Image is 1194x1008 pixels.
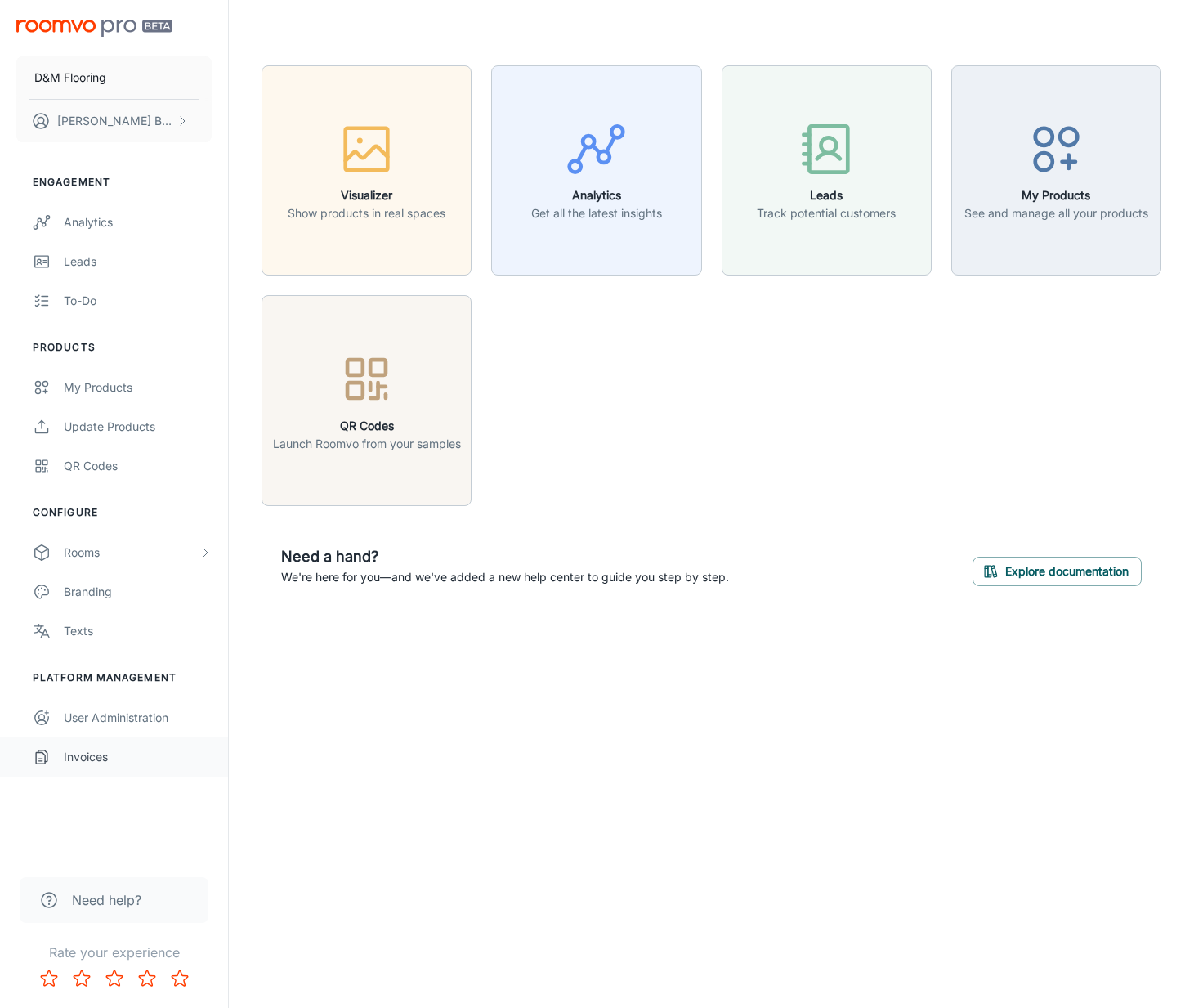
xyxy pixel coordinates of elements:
button: AnalyticsGet all the latest insights [491,65,701,276]
div: Rooms [64,544,199,562]
p: We're here for you—and we've added a new help center to guide you step by step. [281,568,729,586]
h6: QR Codes [273,417,461,435]
div: Branding [64,583,212,601]
div: My Products [64,379,212,396]
div: Analytics [64,213,212,231]
p: Get all the latest insights [531,204,662,222]
a: AnalyticsGet all the latest insights [491,161,701,177]
h6: Visualizer [288,186,445,204]
div: Texts [64,622,212,640]
button: D&M Flooring [16,56,212,99]
div: Update Products [64,418,212,436]
button: QR CodesLaunch Roomvo from your samples [262,295,472,505]
h6: Analytics [531,186,662,204]
a: My ProductsSee and manage all your products [951,161,1161,177]
h6: Need a hand? [281,545,729,568]
p: D&M Flooring [34,69,106,87]
a: QR CodesLaunch Roomvo from your samples [262,391,472,407]
p: Show products in real spaces [288,204,445,222]
button: VisualizerShow products in real spaces [262,65,472,276]
h6: Leads [757,186,896,204]
button: My ProductsSee and manage all your products [951,65,1161,276]
img: Roomvo PRO Beta [16,20,172,37]
p: [PERSON_NAME] Bunkhong [57,112,172,130]
button: Explore documentation [973,557,1142,586]
p: Launch Roomvo from your samples [273,435,461,453]
a: Explore documentation [973,562,1142,578]
p: Track potential customers [757,204,896,222]
a: LeadsTrack potential customers [722,161,932,177]
button: [PERSON_NAME] Bunkhong [16,100,212,142]
button: LeadsTrack potential customers [722,65,932,276]
p: See and manage all your products [964,204,1148,222]
div: To-do [64,292,212,310]
div: Leads [64,253,212,271]
h6: My Products [964,186,1148,204]
div: QR Codes [64,457,212,475]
